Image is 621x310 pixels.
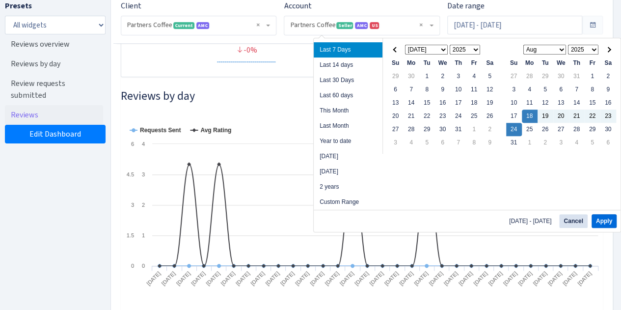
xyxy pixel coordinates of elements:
tspan: [DATE] [562,270,578,286]
text: 0 [131,263,134,269]
span: US [370,22,379,29]
tspan: Requests Sent [140,127,181,134]
tspan: [DATE] [175,270,191,286]
tspan: [DATE] [190,270,206,286]
tspan: [DATE] [546,270,563,286]
td: 27 [506,70,522,83]
td: 4 [569,136,585,149]
td: 12 [482,83,498,96]
span: Partners Coffee <span class="badge badge-success">Seller</span><span class="badge badge-primary" ... [290,20,427,30]
td: 12 [538,96,553,110]
tspan: [DATE] [413,270,429,286]
td: 9 [600,83,616,96]
text: 3 [142,171,145,177]
td: 5 [419,136,435,149]
td: 8 [585,83,600,96]
td: 30 [404,70,419,83]
th: Sa [600,56,616,70]
a: Review requests submitted [5,74,103,105]
td: 10 [506,96,522,110]
td: 30 [553,70,569,83]
tspan: [DATE] [235,270,251,286]
th: Su [506,56,522,70]
tspan: [DATE] [249,270,266,286]
td: 16 [435,96,451,110]
td: 3 [553,136,569,149]
tspan: [DATE] [428,270,444,286]
tspan: [DATE] [368,270,384,286]
a: Reviews [5,105,103,125]
tspan: [DATE] [309,270,325,286]
span: Partners Coffee <span class="badge badge-success">Current</span><span class="badge badge-primary"... [127,20,264,30]
td: 27 [553,123,569,136]
td: 7 [404,83,419,96]
td: 19 [482,96,498,110]
td: 16 [600,96,616,110]
tspan: [DATE] [145,270,162,286]
text: 1.5 [127,232,134,238]
td: 4 [522,83,538,96]
th: Su [388,56,404,70]
th: Fr [466,56,482,70]
td: 31 [569,70,585,83]
span: AMC [196,22,209,29]
text: 6 [131,141,134,147]
a: Reviews overview [5,34,103,54]
td: 6 [553,83,569,96]
td: 8 [466,136,482,149]
td: 26 [538,123,553,136]
tspan: [DATE] [517,270,533,286]
td: 2 [538,136,553,149]
td: 17 [451,96,466,110]
th: We [553,56,569,70]
tspan: Avg Rating [200,127,231,134]
span: Remove all items [419,20,423,30]
td: 2 [600,70,616,83]
text: 2 [142,202,145,208]
tspan: [DATE] [160,270,176,286]
td: 29 [388,70,404,83]
td: 20 [388,110,404,123]
td: 7 [451,136,466,149]
text: 0 [142,263,145,269]
td: 2 [482,123,498,136]
td: 6 [600,136,616,149]
li: Year to date [314,134,382,149]
td: 5 [585,136,600,149]
td: 8 [419,83,435,96]
td: 14 [569,96,585,110]
td: 22 [419,110,435,123]
td: 4 [466,70,482,83]
td: 19 [538,110,553,123]
td: 26 [482,110,498,123]
li: [DATE] [314,149,382,164]
td: 6 [435,136,451,149]
th: Sa [482,56,498,70]
td: 25 [522,123,538,136]
text: 4.5 [127,171,134,177]
th: Fr [585,56,600,70]
td: 3 [388,136,404,149]
td: 24 [506,123,522,136]
tspan: [DATE] [324,270,340,286]
td: 5 [482,70,498,83]
tspan: [DATE] [502,270,518,286]
td: 28 [569,123,585,136]
td: 27 [388,123,404,136]
td: 5 [538,83,553,96]
li: Last 30 Days [314,73,382,88]
td: 4 [404,136,419,149]
td: 3 [451,70,466,83]
td: 9 [435,83,451,96]
text: 1 [142,232,145,238]
tspan: [DATE] [472,270,488,286]
tspan: [DATE] [458,270,474,286]
a: Reviews by day [5,54,103,74]
td: 30 [600,123,616,136]
button: Cancel [559,214,587,228]
td: 10 [451,83,466,96]
td: 15 [419,96,435,110]
td: 30 [435,123,451,136]
th: Th [569,56,585,70]
li: Last 60 days [314,88,382,103]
